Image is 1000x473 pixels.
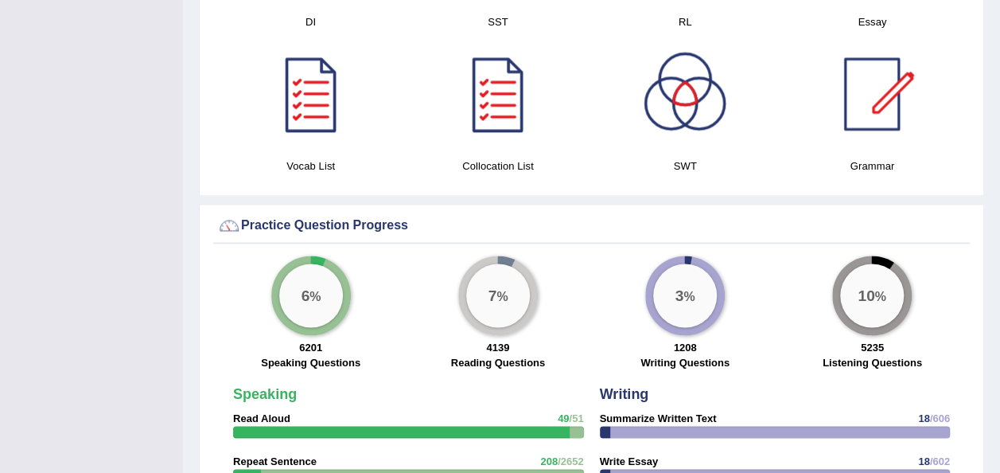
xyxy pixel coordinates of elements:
[261,355,360,370] label: Speaking Questions
[217,213,966,237] div: Practice Question Progress
[558,455,584,467] span: /2652
[301,287,309,304] big: 6
[412,158,583,174] h4: Collocation List
[930,412,950,424] span: /606
[918,455,929,467] span: 18
[600,158,771,174] h4: SWT
[279,264,343,327] div: %
[569,412,583,424] span: /51
[233,455,317,467] strong: Repeat Sentence
[412,14,583,30] h4: SST
[787,14,958,30] h4: Essay
[299,342,322,354] strong: 6201
[858,287,875,304] big: 10
[675,287,684,304] big: 3
[674,342,697,354] strong: 1208
[653,264,717,327] div: %
[225,158,396,174] h4: Vocab List
[225,14,396,30] h4: DI
[640,355,730,370] label: Writing Questions
[600,455,658,467] strong: Write Essay
[600,14,771,30] h4: RL
[451,355,545,370] label: Reading Questions
[488,287,496,304] big: 7
[840,264,904,327] div: %
[600,412,717,424] strong: Summarize Written Text
[861,342,884,354] strong: 5235
[540,455,558,467] span: 208
[466,264,530,327] div: %
[233,386,297,402] strong: Speaking
[600,386,649,402] strong: Writing
[823,355,922,370] label: Listening Questions
[486,342,509,354] strong: 4139
[787,158,958,174] h4: Grammar
[558,412,569,424] span: 49
[918,412,929,424] span: 18
[233,412,290,424] strong: Read Aloud
[930,455,950,467] span: /602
